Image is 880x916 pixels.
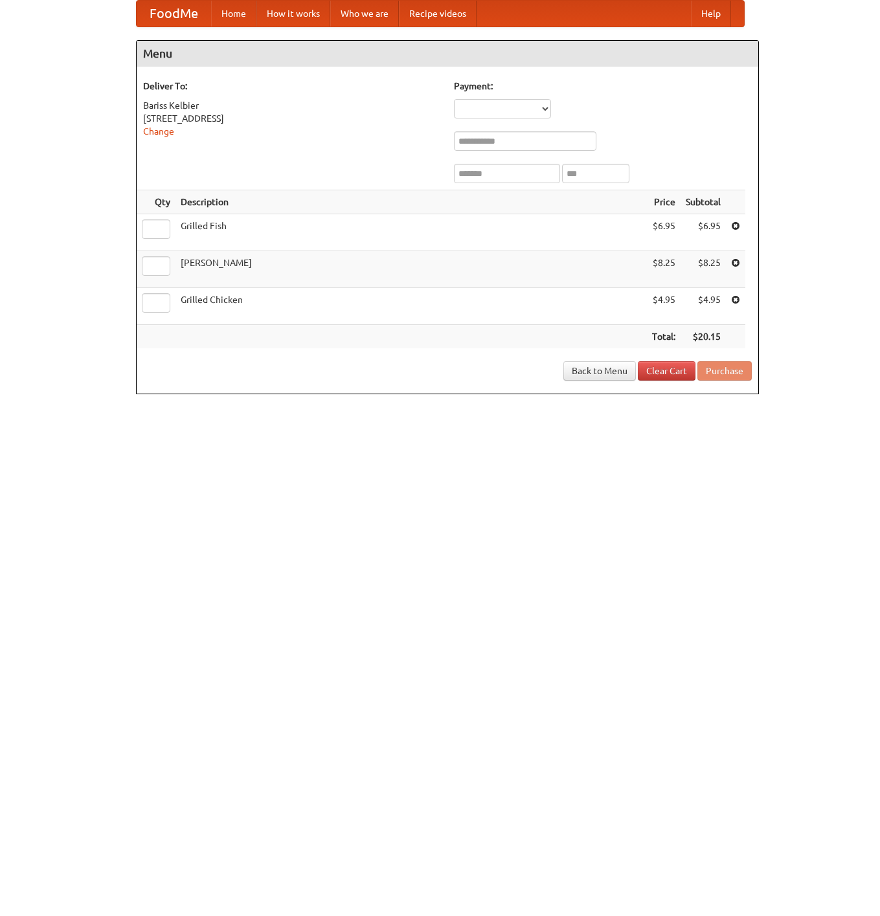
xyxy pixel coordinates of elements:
[137,190,175,214] th: Qty
[681,251,726,288] td: $8.25
[211,1,256,27] a: Home
[681,288,726,325] td: $4.95
[143,126,174,137] a: Change
[143,99,441,112] div: Bariss Kelbier
[647,214,681,251] td: $6.95
[175,214,647,251] td: Grilled Fish
[175,190,647,214] th: Description
[399,1,477,27] a: Recipe videos
[647,288,681,325] td: $4.95
[681,325,726,349] th: $20.15
[143,80,441,93] h5: Deliver To:
[647,251,681,288] td: $8.25
[175,251,647,288] td: [PERSON_NAME]
[454,80,752,93] h5: Payment:
[330,1,399,27] a: Who we are
[681,214,726,251] td: $6.95
[638,361,695,381] a: Clear Cart
[647,190,681,214] th: Price
[563,361,636,381] a: Back to Menu
[175,288,647,325] td: Grilled Chicken
[143,112,441,125] div: [STREET_ADDRESS]
[691,1,731,27] a: Help
[681,190,726,214] th: Subtotal
[137,41,758,67] h4: Menu
[256,1,330,27] a: How it works
[647,325,681,349] th: Total:
[137,1,211,27] a: FoodMe
[697,361,752,381] button: Purchase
